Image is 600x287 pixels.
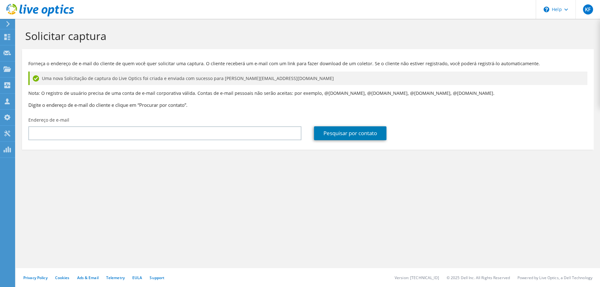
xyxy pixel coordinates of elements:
[28,117,69,123] label: Endereço de e-mail
[28,101,587,108] h3: Digite o endereço de e-mail do cliente e clique em “Procurar por contato”.
[55,275,70,280] a: Cookies
[28,90,587,97] p: Nota: O registro de usuário precisa de uma conta de e-mail corporativa válida. Contas de e-mail p...
[132,275,142,280] a: EULA
[42,75,334,82] span: Uma nova Solicitação de captura do Live Optics foi criada e enviada com sucesso para [PERSON_NAME...
[395,275,439,280] li: Version: [TECHNICAL_ID]
[106,275,125,280] a: Telemetry
[23,275,48,280] a: Privacy Policy
[583,4,593,14] span: KF
[28,60,587,67] p: Forneça o endereço de e-mail do cliente de quem você quer solicitar uma captura. O cliente recebe...
[517,275,592,280] li: Powered by Live Optics, a Dell Technology
[544,7,549,12] svg: \n
[25,29,587,43] h1: Solicitar captura
[77,275,99,280] a: Ads & Email
[314,126,386,140] a: Pesquisar por contato
[447,275,510,280] li: © 2025 Dell Inc. All Rights Reserved
[150,275,164,280] a: Support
